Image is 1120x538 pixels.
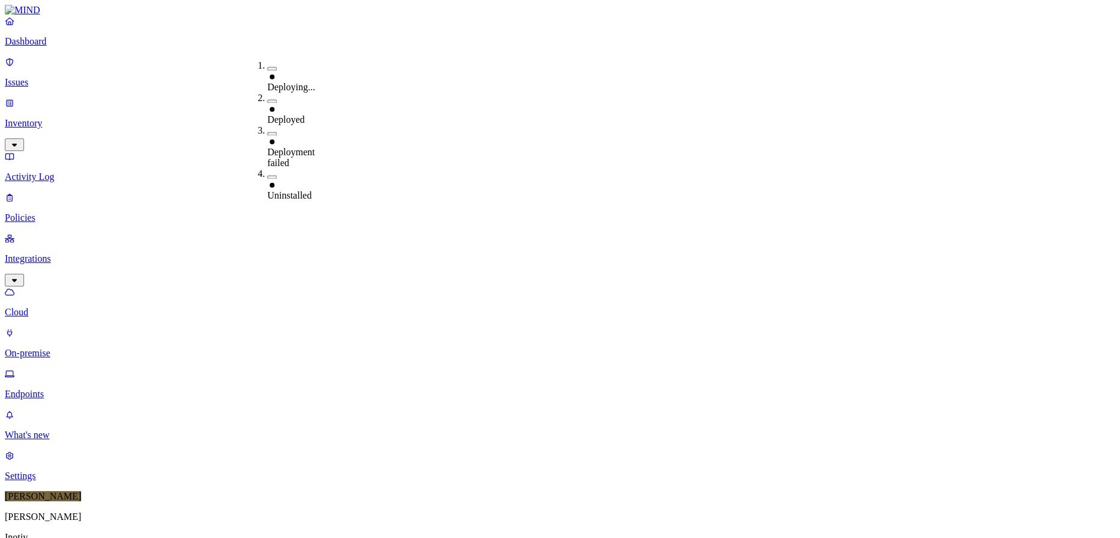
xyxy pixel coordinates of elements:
p: Endpoints [5,389,1115,400]
a: MIND [5,5,1115,16]
a: What's new [5,409,1115,441]
a: Settings [5,450,1115,481]
p: [PERSON_NAME] [5,512,1115,522]
a: Endpoints [5,368,1115,400]
p: On-premise [5,348,1115,359]
p: Settings [5,471,1115,481]
p: Issues [5,77,1115,88]
span: Deployment failed [267,147,315,168]
span: [PERSON_NAME] [5,491,81,501]
a: Policies [5,192,1115,223]
p: Dashboard [5,36,1115,47]
a: Inventory [5,97,1115,149]
a: Activity Log [5,151,1115,182]
span: Uninstalled [267,190,312,200]
span: Deploying... [267,82,315,92]
p: What's new [5,430,1115,441]
p: Cloud [5,307,1115,318]
a: Dashboard [5,16,1115,47]
a: Cloud [5,286,1115,318]
img: MIND [5,5,40,16]
p: Integrations [5,253,1115,264]
a: On-premise [5,327,1115,359]
a: Issues [5,57,1115,88]
p: Policies [5,212,1115,223]
span: Deployed [267,114,304,125]
a: Integrations [5,233,1115,285]
p: Inventory [5,118,1115,129]
p: Activity Log [5,172,1115,182]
